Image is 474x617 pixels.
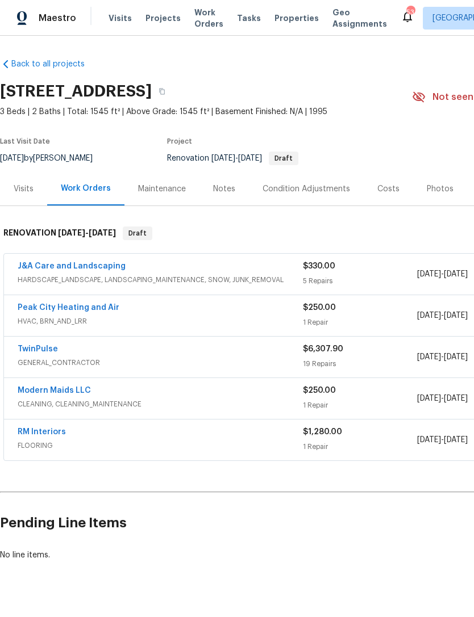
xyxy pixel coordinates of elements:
span: Project [167,138,192,145]
div: Condition Adjustments [263,183,350,195]
span: [DATE] [444,353,468,361]
span: $330.00 [303,262,335,270]
span: Projects [145,12,181,24]
span: [DATE] [211,154,235,162]
div: Photos [427,183,454,195]
div: 53 [406,7,414,18]
span: Tasks [237,14,261,22]
a: Peak City Heating and Air [18,304,119,312]
span: Visits [109,12,132,24]
span: [DATE] [417,436,441,444]
span: Work Orders [194,7,223,30]
span: $6,307.90 [303,345,343,353]
div: Costs [377,183,400,195]
a: RM Interiors [18,428,66,436]
div: Notes [213,183,235,195]
span: CLEANING, CLEANING_MAINTENANCE [18,398,303,410]
a: Modern Maids LLC [18,387,91,394]
div: 1 Repair [303,317,417,328]
h6: RENOVATION [3,226,116,240]
span: - [58,229,116,237]
span: [DATE] [89,229,116,237]
span: [DATE] [417,270,441,278]
div: Work Orders [61,183,111,194]
a: TwinPulse [18,345,58,353]
span: [DATE] [417,353,441,361]
div: Maintenance [138,183,186,195]
span: [DATE] [238,154,262,162]
span: HVAC, BRN_AND_LRR [18,316,303,327]
span: Renovation [167,154,298,162]
button: Copy Address [152,81,172,102]
span: Maestro [39,12,76,24]
span: Draft [270,155,297,162]
span: $250.00 [303,304,336,312]
div: 5 Repairs [303,275,417,287]
div: 19 Repairs [303,358,417,370]
span: $1,280.00 [303,428,342,436]
span: [DATE] [417,394,441,402]
span: - [417,310,468,321]
span: [DATE] [444,436,468,444]
span: [DATE] [444,394,468,402]
span: - [417,351,468,363]
span: - [417,393,468,404]
span: [DATE] [444,270,468,278]
span: - [417,268,468,280]
div: Visits [14,183,34,195]
span: [DATE] [444,312,468,320]
span: [DATE] [417,312,441,320]
span: Properties [275,12,319,24]
a: J&A Care and Landscaping [18,262,126,270]
span: Draft [124,228,151,239]
div: 1 Repair [303,441,417,452]
span: GENERAL_CONTRACTOR [18,357,303,368]
span: Geo Assignments [332,7,387,30]
div: 1 Repair [303,400,417,411]
span: HARDSCAPE_LANDSCAPE, LANDSCAPING_MAINTENANCE, SNOW, JUNK_REMOVAL [18,274,303,286]
span: [DATE] [58,229,85,237]
span: - [417,434,468,446]
span: $250.00 [303,387,336,394]
span: - [211,154,262,162]
span: FLOORING [18,440,303,451]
